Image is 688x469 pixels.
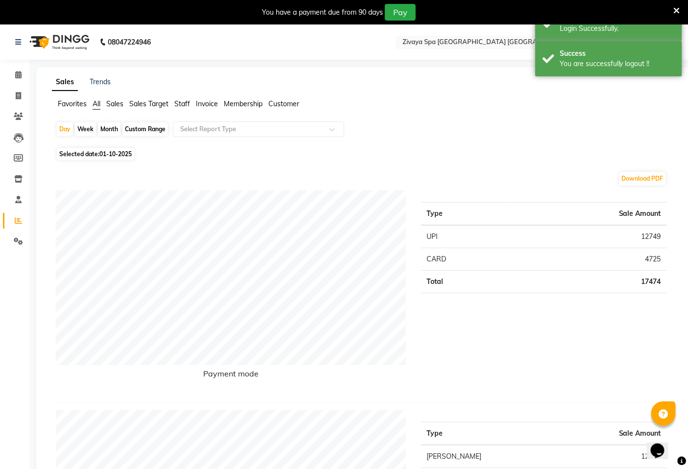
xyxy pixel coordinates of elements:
button: Pay [385,4,416,21]
div: Success [560,48,675,59]
span: Selected date: [57,148,134,160]
th: Sale Amount [511,203,667,226]
img: logo [25,28,92,56]
span: Membership [224,99,262,108]
th: Type [421,422,557,446]
td: 12749 [557,445,667,468]
th: Sale Amount [557,422,667,446]
span: Invoice [196,99,218,108]
td: 4725 [511,248,667,271]
div: You have a payment due from 90 days [262,7,383,18]
span: Favorites [58,99,87,108]
th: Type [421,203,512,226]
td: Total [421,271,512,293]
td: UPI [421,225,512,248]
td: 17474 [511,271,667,293]
span: Staff [174,99,190,108]
a: Trends [90,77,111,86]
span: Sales Target [129,99,168,108]
span: Customer [268,99,299,108]
div: Month [98,122,120,136]
a: Sales [52,73,78,91]
td: 12749 [511,225,667,248]
div: Week [75,122,96,136]
iframe: chat widget [647,430,678,459]
td: [PERSON_NAME] [421,445,557,468]
div: Custom Range [122,122,168,136]
b: 08047224946 [108,28,151,56]
div: You are successfully logout !! [560,59,675,69]
span: 01-10-2025 [99,150,132,158]
div: Day [57,122,73,136]
h6: Payment mode [56,369,406,382]
td: CARD [421,248,512,271]
span: Sales [106,99,123,108]
span: All [93,99,100,108]
div: Login Successfully. [560,23,675,34]
button: Download PDF [619,172,666,186]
